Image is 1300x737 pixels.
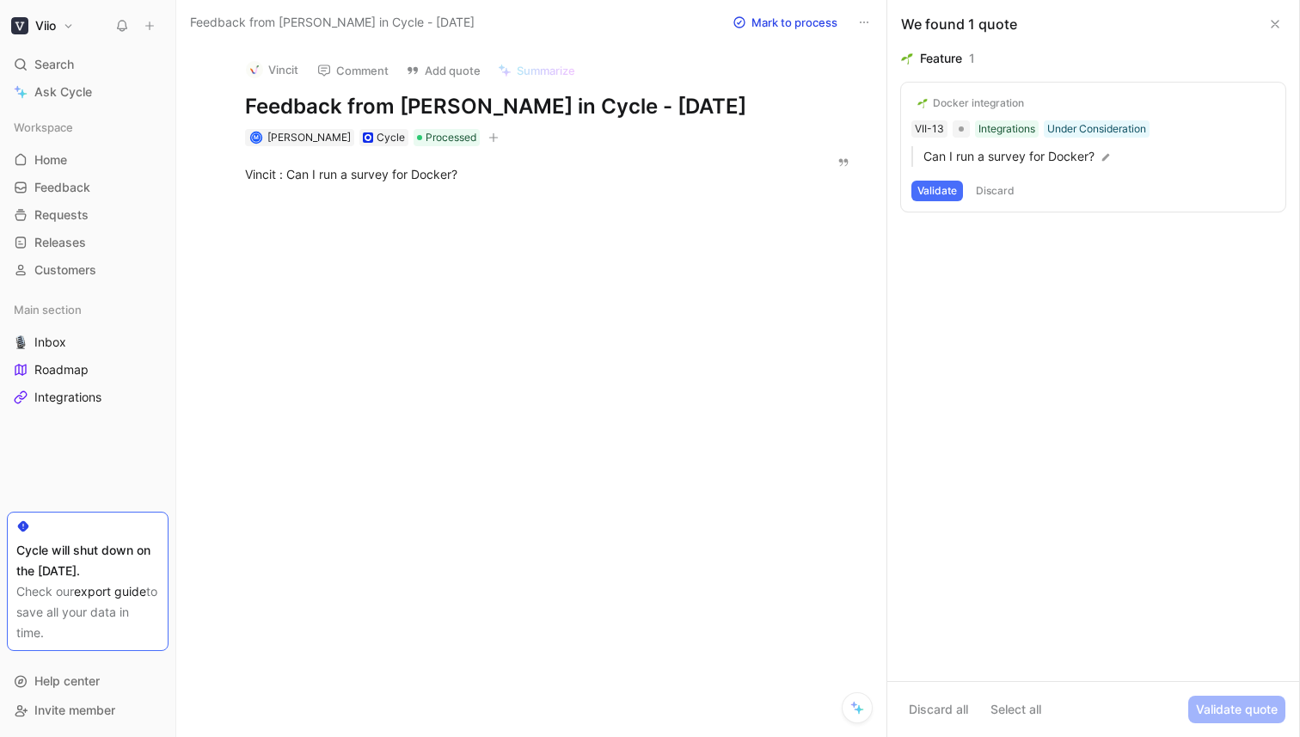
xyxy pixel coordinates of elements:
button: Discard [970,181,1021,201]
button: Summarize [490,58,583,83]
a: Ask Cycle [7,79,169,105]
span: Home [34,151,67,169]
button: Discard all [901,696,976,723]
div: Vincit : Can I run a survey for Docker? [245,165,800,183]
img: logo [246,61,263,78]
span: Invite member [34,703,115,717]
img: 🎙️ [14,335,28,349]
button: 🎙️ [10,332,31,353]
a: Requests [7,202,169,228]
a: 🎙️Inbox [7,329,169,355]
span: Feedback [34,179,90,196]
span: Ask Cycle [34,82,92,102]
button: ViioViio [7,14,78,38]
span: Summarize [517,63,575,78]
div: Cycle [377,129,405,146]
h1: Viio [35,18,56,34]
img: 🌱 [901,52,913,64]
div: We found 1 quote [901,14,1017,34]
span: Help center [34,673,100,688]
div: Help center [7,668,169,694]
button: Add quote [398,58,488,83]
button: Validate [911,181,963,201]
div: Main section [7,297,169,322]
div: Workspace [7,114,169,140]
div: Search [7,52,169,77]
a: Roadmap [7,357,169,383]
img: 🌱 [917,98,928,108]
button: Select all [983,696,1049,723]
div: Main section🎙️InboxRoadmapIntegrations [7,297,169,410]
a: Releases [7,230,169,255]
div: Check our to save all your data in time. [16,581,159,643]
p: Can I run a survey for Docker? [923,146,1275,167]
span: Feedback from [PERSON_NAME] in Cycle - [DATE] [190,12,475,33]
div: Cycle will shut down on the [DATE]. [16,540,159,581]
img: pen.svg [1100,151,1112,163]
span: Workspace [14,119,73,136]
span: Customers [34,261,96,279]
span: Requests [34,206,89,224]
a: Customers [7,257,169,283]
button: 🌱Docker integration [911,93,1030,114]
button: Comment [310,58,396,83]
div: Processed [414,129,480,146]
div: Invite member [7,697,169,723]
a: Home [7,147,169,173]
div: Feature [920,48,962,69]
span: Roadmap [34,361,89,378]
a: Integrations [7,384,169,410]
div: 1 [969,48,975,69]
span: [PERSON_NAME] [267,131,351,144]
span: Processed [426,129,476,146]
span: Main section [14,301,82,318]
button: Mark to process [725,10,845,34]
button: logoVincit [238,57,306,83]
div: M [251,133,261,143]
h1: Feedback from [PERSON_NAME] in Cycle - [DATE] [245,93,800,120]
button: Validate quote [1188,696,1285,723]
span: Releases [34,234,86,251]
div: Docker integration [933,96,1024,110]
a: Feedback [7,175,169,200]
span: Search [34,54,74,75]
a: export guide [74,584,146,599]
img: Viio [11,17,28,34]
span: Integrations [34,389,101,406]
span: Inbox [34,334,66,351]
